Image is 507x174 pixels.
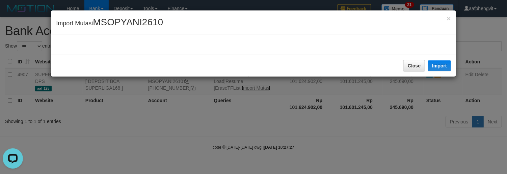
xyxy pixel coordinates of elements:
button: Open LiveChat chat widget [3,3,23,23]
button: Close [447,15,451,22]
span: MSOPYANI2610 [93,17,163,27]
button: Import [428,60,451,71]
span: Import Mutasi [56,20,163,27]
span: × [447,14,451,22]
button: Close [403,60,425,71]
